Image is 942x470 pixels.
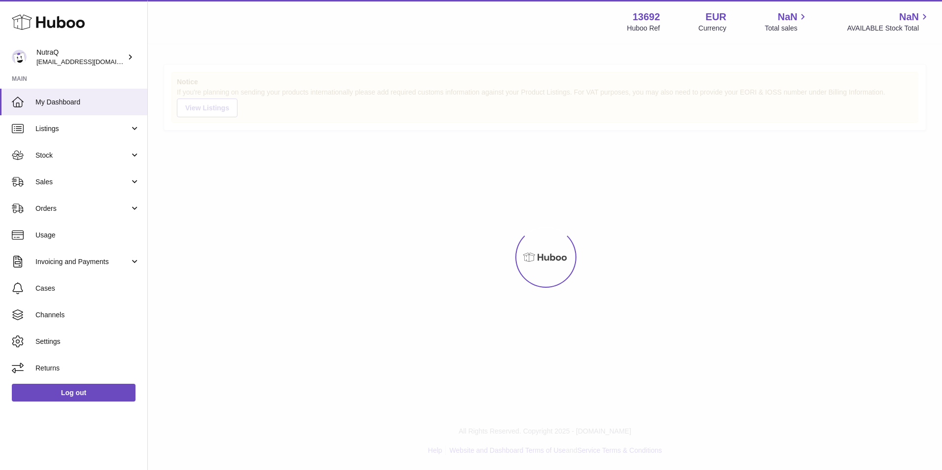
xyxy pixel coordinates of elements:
[777,10,797,24] span: NaN
[36,58,145,66] span: [EMAIL_ADDRESS][DOMAIN_NAME]
[765,10,808,33] a: NaN Total sales
[765,24,808,33] span: Total sales
[35,337,140,346] span: Settings
[847,24,930,33] span: AVAILABLE Stock Total
[12,50,27,65] img: log@nutraq.com
[627,24,660,33] div: Huboo Ref
[35,177,130,187] span: Sales
[35,231,140,240] span: Usage
[35,124,130,134] span: Listings
[35,310,140,320] span: Channels
[899,10,919,24] span: NaN
[36,48,125,67] div: NutraQ
[633,10,660,24] strong: 13692
[35,257,130,267] span: Invoicing and Payments
[35,98,140,107] span: My Dashboard
[706,10,726,24] strong: EUR
[847,10,930,33] a: NaN AVAILABLE Stock Total
[35,151,130,160] span: Stock
[35,364,140,373] span: Returns
[699,24,727,33] div: Currency
[35,284,140,293] span: Cases
[35,204,130,213] span: Orders
[12,384,135,402] a: Log out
